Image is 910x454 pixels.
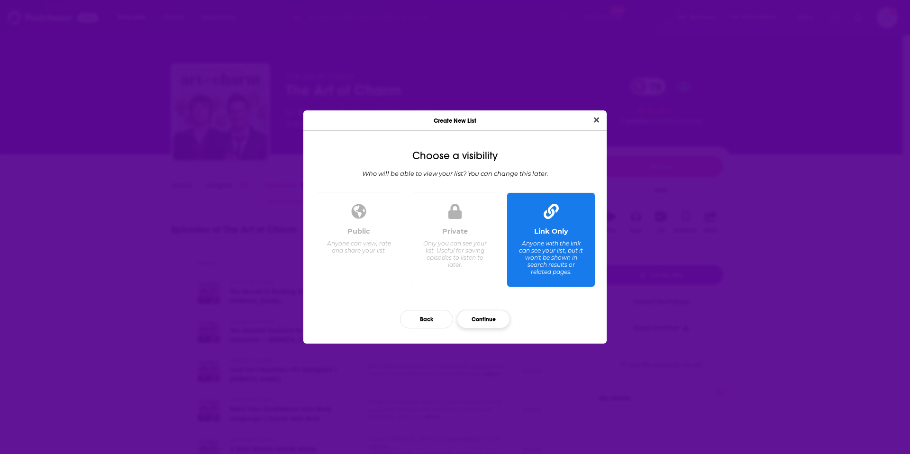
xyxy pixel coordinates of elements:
[457,310,510,328] button: Continue
[442,227,468,236] div: Private
[347,227,370,236] div: Public
[303,110,607,131] div: Create New List
[519,240,583,275] div: Anyone with the link can see your list, but it won't be shown in search results or related pages.
[590,114,603,126] button: Close
[422,240,487,268] div: Only you can see your list. Useful for saving episodes to listen to later.
[327,240,391,254] div: Anyone can view, rate and share your list.
[311,150,599,162] div: Choose a visibility
[400,310,453,328] button: Back
[311,170,599,177] div: Who will be able to view your list? You can change this later.
[534,227,568,236] div: Link Only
